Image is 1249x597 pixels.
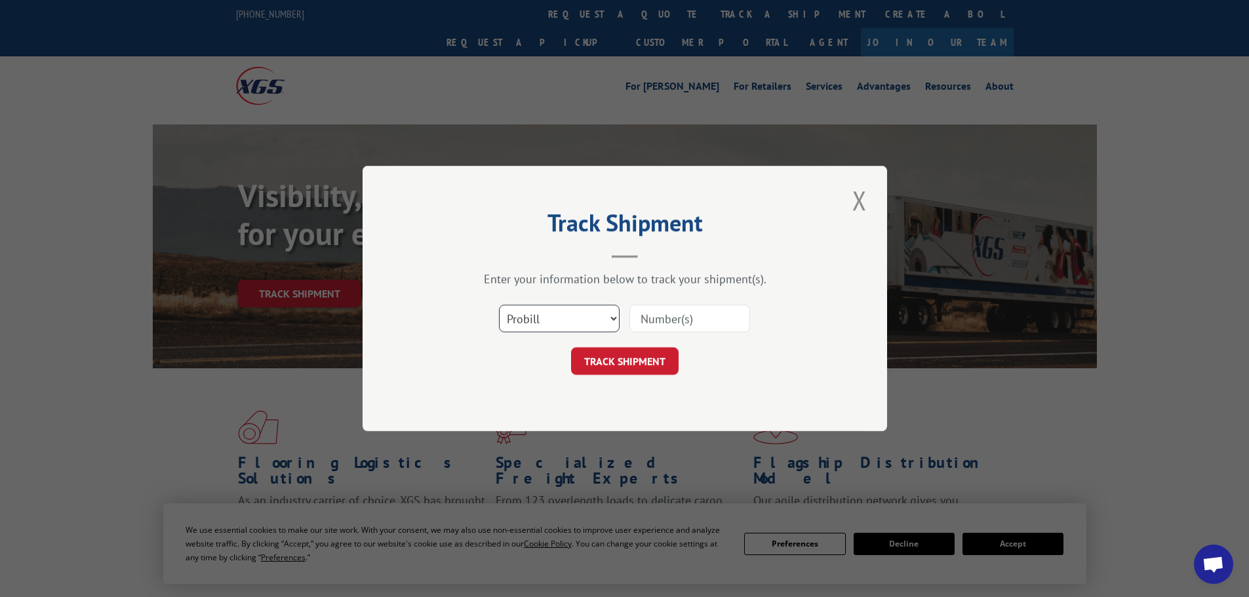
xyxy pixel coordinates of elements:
[428,271,822,286] div: Enter your information below to track your shipment(s).
[848,182,871,218] button: Close modal
[1194,545,1233,584] a: Open chat
[571,347,679,375] button: TRACK SHIPMENT
[428,214,822,239] h2: Track Shipment
[629,305,750,332] input: Number(s)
